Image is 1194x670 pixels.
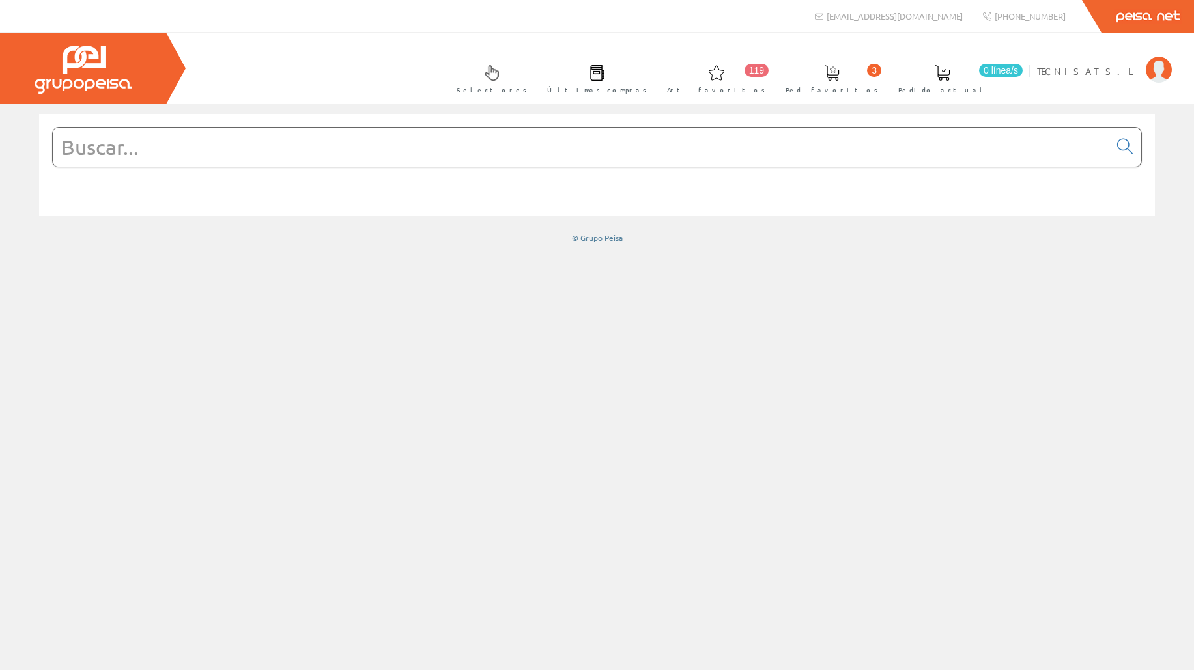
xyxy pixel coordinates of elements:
[745,64,769,77] span: 119
[457,83,527,96] span: Selectores
[35,46,132,94] img: Grupo Peisa
[654,54,772,102] a: 119 Art. favoritos
[773,54,885,102] a: 3 Ped. favoritos
[39,232,1155,244] div: © Grupo Peisa
[667,83,765,96] span: Art. favoritos
[995,10,1066,21] span: [PHONE_NUMBER]
[1037,64,1139,77] span: TECNISAT S.L
[827,10,963,21] span: [EMAIL_ADDRESS][DOMAIN_NAME]
[53,128,1109,167] input: Buscar...
[885,54,1026,102] a: 0 línea/s Pedido actual
[444,54,533,102] a: Selectores
[547,83,647,96] span: Últimas compras
[786,83,878,96] span: Ped. favoritos
[979,64,1023,77] span: 0 línea/s
[534,54,653,102] a: Últimas compras
[867,64,881,77] span: 3
[898,83,987,96] span: Pedido actual
[1037,54,1172,66] a: TECNISAT S.L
